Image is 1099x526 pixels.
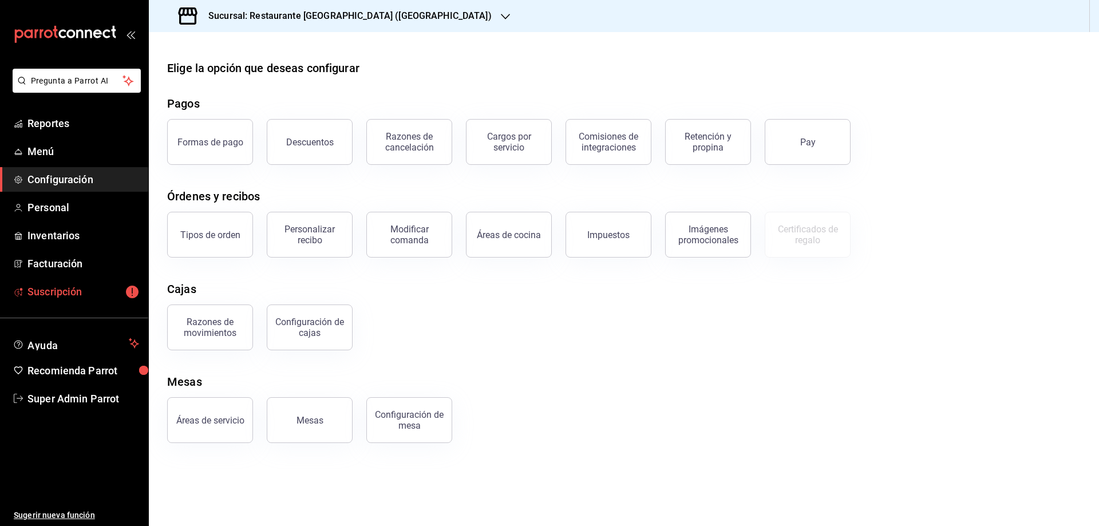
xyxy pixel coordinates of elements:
[286,137,334,148] div: Descuentos
[167,188,260,205] div: Órdenes y recibos
[772,224,843,246] div: Certificados de regalo
[180,230,240,240] div: Tipos de orden
[297,415,323,426] div: Mesas
[167,60,359,77] div: Elige la opción que deseas configurar
[27,228,139,243] span: Inventarios
[765,119,851,165] button: Pay
[27,337,124,350] span: Ayuda
[267,119,353,165] button: Descuentos
[27,391,139,406] span: Super Admin Parrot
[31,75,123,87] span: Pregunta a Parrot AI
[14,509,139,521] span: Sugerir nueva función
[765,212,851,258] button: Certificados de regalo
[267,212,353,258] button: Personalizar recibo
[267,304,353,350] button: Configuración de cajas
[374,131,445,153] div: Razones de cancelación
[13,69,141,93] button: Pregunta a Parrot AI
[800,137,816,148] div: Pay
[665,212,751,258] button: Imágenes promocionales
[566,119,651,165] button: Comisiones de integraciones
[473,131,544,153] div: Cargos por servicio
[27,284,139,299] span: Suscripción
[366,397,452,443] button: Configuración de mesa
[27,116,139,131] span: Reportes
[673,131,744,153] div: Retención y propina
[466,119,552,165] button: Cargos por servicio
[167,119,253,165] button: Formas de pago
[27,200,139,215] span: Personal
[366,212,452,258] button: Modificar comanda
[477,230,541,240] div: Áreas de cocina
[167,304,253,350] button: Razones de movimientos
[587,230,630,240] div: Impuestos
[665,119,751,165] button: Retención y propina
[27,144,139,159] span: Menú
[175,317,246,338] div: Razones de movimientos
[274,317,345,338] div: Configuración de cajas
[673,224,744,246] div: Imágenes promocionales
[366,119,452,165] button: Razones de cancelación
[374,224,445,246] div: Modificar comanda
[167,212,253,258] button: Tipos de orden
[167,95,200,112] div: Pagos
[566,212,651,258] button: Impuestos
[27,256,139,271] span: Facturación
[176,415,244,426] div: Áreas de servicio
[27,172,139,187] span: Configuración
[466,212,552,258] button: Áreas de cocina
[126,30,135,39] button: open_drawer_menu
[573,131,644,153] div: Comisiones de integraciones
[274,224,345,246] div: Personalizar recibo
[167,373,202,390] div: Mesas
[27,363,139,378] span: Recomienda Parrot
[177,137,243,148] div: Formas de pago
[267,397,353,443] button: Mesas
[8,83,141,95] a: Pregunta a Parrot AI
[374,409,445,431] div: Configuración de mesa
[167,397,253,443] button: Áreas de servicio
[199,9,492,23] h3: Sucursal: Restaurante [GEOGRAPHIC_DATA] ([GEOGRAPHIC_DATA])
[167,280,196,298] div: Cajas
